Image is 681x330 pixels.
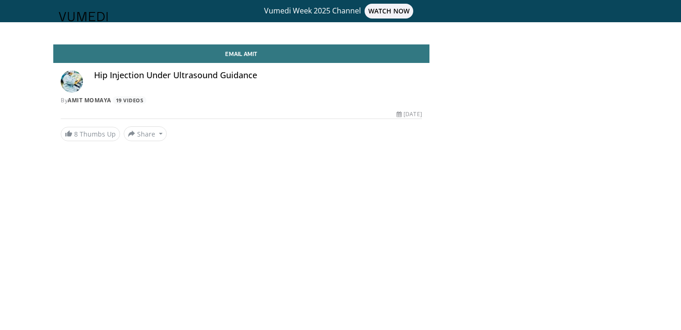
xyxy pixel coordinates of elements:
[113,96,146,104] a: 19 Videos
[124,126,167,141] button: Share
[59,12,108,21] img: VuMedi Logo
[61,70,83,93] img: Avatar
[53,44,429,63] a: Email Amit
[74,130,78,138] span: 8
[68,96,111,104] a: Amit Momaya
[94,70,422,81] h4: Hip Injection Under Ultrasound Guidance
[397,110,422,118] div: [DATE]
[61,127,120,141] a: 8 Thumbs Up
[61,96,422,105] div: By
